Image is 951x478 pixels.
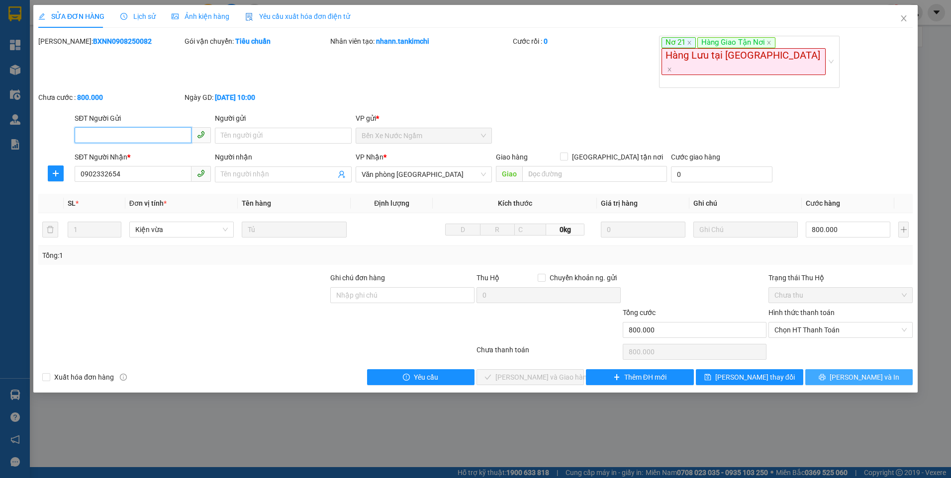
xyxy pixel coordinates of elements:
span: phone [197,169,205,177]
span: Lịch sử [120,12,156,20]
span: Yêu cầu [414,372,438,383]
button: printer[PERSON_NAME] và In [805,369,913,385]
button: plus [898,222,909,238]
span: Thu Hộ [476,274,499,282]
span: plus [48,169,63,177]
label: Cước giao hàng [671,153,720,161]
button: exclamation-circleYêu cầu [367,369,475,385]
div: VP gửi [356,113,492,124]
span: plus [613,374,620,382]
div: Người gửi [215,113,351,124]
span: Tên hàng [242,199,271,207]
div: SĐT Người Nhận [75,152,211,162]
div: [PERSON_NAME]: [38,36,183,47]
b: [DATE] 10:00 [215,93,255,101]
span: close [687,40,692,45]
span: Chuyển khoản ng. gửi [546,272,621,283]
input: D [445,224,480,236]
div: Người nhận [215,152,351,162]
span: Nơ 21 [662,37,696,48]
b: nhann.tankimchi [376,37,429,45]
div: Tổng: 1 [42,250,367,261]
input: C [514,224,546,236]
input: VD: Bàn, Ghế [242,222,347,238]
span: Thêm ĐH mới [624,372,666,383]
span: close [766,40,771,45]
span: [PERSON_NAME] và In [830,372,899,383]
span: picture [172,13,179,20]
span: phone [197,131,205,139]
div: Nhân viên tạo: [330,36,511,47]
span: Định lượng [374,199,409,207]
span: Chưa thu [774,288,907,303]
div: Chưa cước : [38,92,183,103]
span: Xuất hóa đơn hàng [50,372,118,383]
input: Cước giao hàng [671,166,772,182]
input: Dọc đường [522,166,667,182]
button: plus [48,165,64,181]
div: Gói vận chuyển: [185,36,329,47]
input: Ghi chú đơn hàng [330,287,475,303]
span: Hàng Giao Tận Nơi [697,37,775,48]
button: delete [42,222,58,238]
label: Hình thức thanh toán [768,309,835,317]
img: icon [245,13,253,21]
th: Ghi chú [689,194,802,213]
span: [GEOGRAPHIC_DATA] tận nơi [568,152,667,162]
input: R [480,224,515,236]
span: Văn phòng Đà Nẵng [362,167,486,182]
b: BXNN0908250082 [93,37,152,45]
button: save[PERSON_NAME] thay đổi [696,369,803,385]
span: Đơn vị tính [129,199,167,207]
button: plusThêm ĐH mới [586,369,693,385]
b: Tiêu chuẩn [235,37,271,45]
span: Bến Xe Nước Ngầm [362,128,486,143]
label: Ghi chú đơn hàng [330,274,385,282]
span: exclamation-circle [403,374,410,382]
div: Ngày GD: [185,92,329,103]
span: VP Nhận [356,153,383,161]
div: Cước rồi : [513,36,657,47]
span: Yêu cầu xuất hóa đơn điện tử [245,12,350,20]
span: Giao hàng [496,153,528,161]
span: Hàng Lưu tại [GEOGRAPHIC_DATA] [662,48,826,75]
span: info-circle [120,374,127,381]
span: close [900,14,908,22]
span: Chọn HT Thanh Toán [774,322,907,337]
span: 0kg [546,224,585,236]
span: printer [819,374,826,382]
b: 800.000 [77,93,103,101]
span: save [704,374,711,382]
span: clock-circle [120,13,127,20]
button: check[PERSON_NAME] và Giao hàng [476,369,584,385]
span: SỬA ĐƠN HÀNG [38,12,104,20]
span: Giao [496,166,522,182]
input: 0 [601,222,685,238]
span: Cước hàng [806,199,840,207]
span: Kiện vừa [135,222,228,237]
b: 0 [544,37,548,45]
span: [PERSON_NAME] thay đổi [715,372,795,383]
span: Ảnh kiện hàng [172,12,229,20]
span: close [667,67,672,72]
span: Kích thước [498,199,532,207]
span: SL [68,199,76,207]
span: Tổng cước [623,309,656,317]
span: user-add [338,170,346,178]
div: SĐT Người Gửi [75,113,211,124]
div: Chưa thanh toán [475,344,622,362]
span: edit [38,13,45,20]
input: Ghi Chú [693,222,798,238]
button: Close [890,5,918,33]
div: Trạng thái Thu Hộ [768,272,913,283]
span: Giá trị hàng [601,199,638,207]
